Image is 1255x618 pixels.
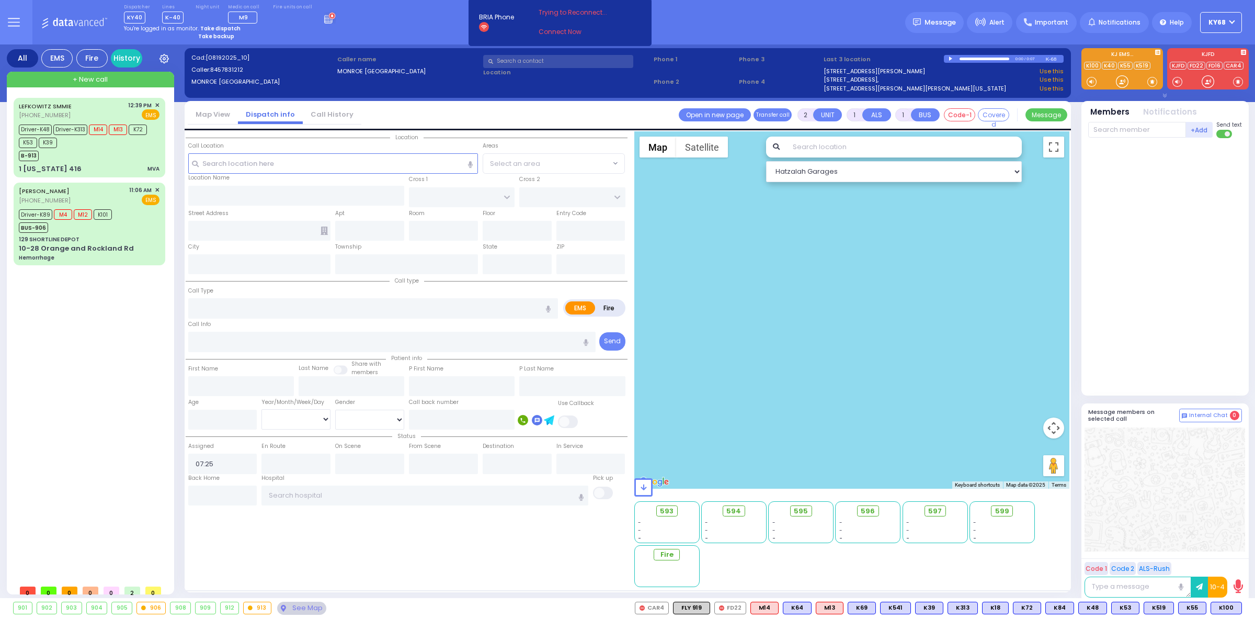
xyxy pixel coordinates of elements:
[337,55,480,64] label: Caller name
[915,602,943,614] div: BLS
[1110,562,1136,575] button: Code 2
[244,602,271,614] div: 913
[794,506,808,516] span: 595
[539,27,621,37] a: Connect Now
[54,209,72,220] span: M4
[188,142,224,150] label: Call Location
[973,519,976,526] span: -
[925,17,956,28] span: Message
[19,164,82,174] div: 1 [US_STATE] 416
[19,196,71,205] span: [PHONE_NUMBER]
[1043,455,1064,476] button: Drag Pegman onto the map to open Street View
[20,587,36,594] span: 0
[705,519,708,526] span: -
[19,111,71,119] span: [PHONE_NUMBER]
[739,77,820,86] span: Phone 4
[155,186,159,195] span: ✕
[155,101,159,110] span: ✕
[640,605,645,611] img: red-radio-icon.svg
[839,534,842,542] span: -
[147,165,159,173] div: MVA
[221,602,239,614] div: 912
[390,133,424,141] span: Location
[73,74,108,85] span: + New call
[861,506,875,516] span: 596
[14,602,32,614] div: 901
[1144,602,1174,614] div: BLS
[170,602,190,614] div: 908
[390,277,424,285] span: Call type
[1026,53,1035,65] div: 0:07
[989,18,1005,27] span: Alert
[409,175,428,184] label: Cross 1
[772,534,775,542] span: -
[638,534,641,542] span: -
[824,75,878,84] a: [STREET_ADDRESS],
[76,49,108,68] div: Fire
[62,587,77,594] span: 0
[911,108,940,121] button: BUS
[995,506,1009,516] span: 599
[739,55,820,64] span: Phone 3
[1230,411,1239,420] span: 0
[848,602,876,614] div: BLS
[824,84,1006,93] a: [STREET_ADDRESS][PERSON_NAME][PERSON_NAME][US_STATE]
[1178,602,1206,614] div: BLS
[1043,137,1064,158] button: Toggle fullscreen view
[906,519,909,526] span: -
[188,442,214,451] label: Assigned
[351,360,381,368] small: Share with
[1143,106,1197,118] button: Notifications
[206,53,249,62] span: [08192025_10]
[1224,62,1243,70] a: CAR4
[1208,577,1227,598] button: 10-4
[1216,129,1233,139] label: Turn off text
[750,602,779,614] div: M14
[1178,602,1206,614] div: K55
[1211,602,1242,614] div: BLS
[1085,562,1108,575] button: Code 1
[145,587,161,594] span: 0
[162,12,184,24] span: K-40
[19,151,39,161] span: B-913
[1040,67,1064,76] a: Use this
[483,142,498,150] label: Areas
[1078,602,1107,614] div: K48
[392,432,421,440] span: Status
[128,102,152,109] span: 12:39 PM
[483,68,650,77] label: Location
[816,602,843,614] div: M13
[1206,62,1223,70] a: FD16
[1040,75,1064,84] a: Use this
[261,486,588,505] input: Search hospital
[196,602,215,614] div: 909
[87,602,107,614] div: 904
[104,587,119,594] span: 0
[1182,413,1187,419] img: comment-alt.png
[19,187,70,195] a: [PERSON_NAME]
[1045,602,1074,614] div: K84
[109,125,127,135] span: M13
[1186,122,1213,138] button: +Add
[978,108,1009,121] button: Covered
[599,332,625,351] button: Send
[783,602,812,614] div: BLS
[111,49,142,68] a: History
[124,4,150,10] label: Dispatcher
[188,243,199,251] label: City
[483,243,497,251] label: State
[409,398,459,407] label: Call back number
[906,526,909,534] span: -
[188,209,229,218] label: Street Address
[726,506,741,516] span: 594
[1170,62,1186,70] a: KJFD
[519,365,554,373] label: P Last Name
[813,108,842,121] button: UNIT
[1134,62,1150,70] a: K519
[880,602,911,614] div: K541
[129,186,152,194] span: 11:06 AM
[1167,52,1249,59] label: KJFD
[1090,106,1129,118] button: Members
[1188,62,1205,70] a: FD22
[191,53,334,62] label: Cad:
